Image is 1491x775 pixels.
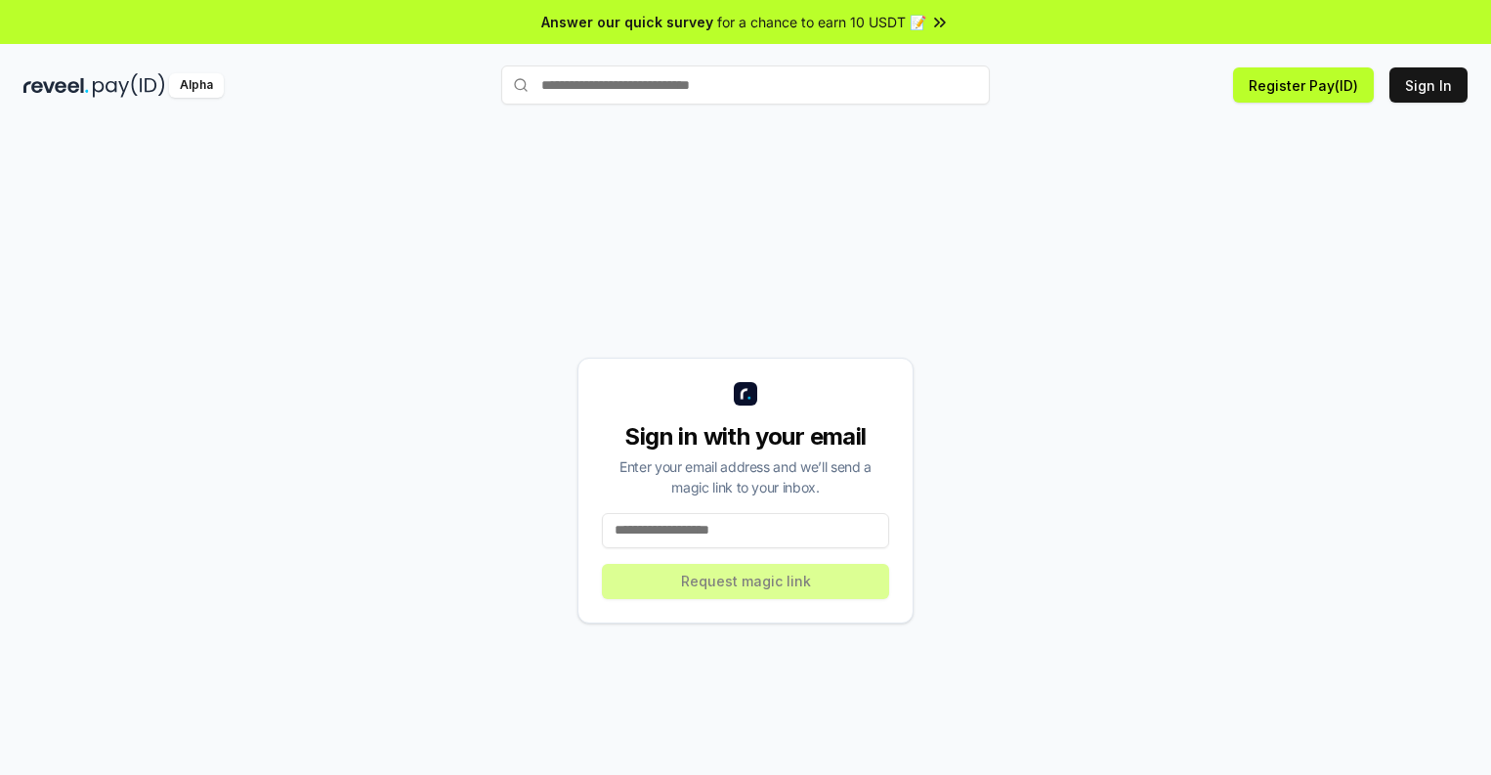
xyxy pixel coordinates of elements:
button: Sign In [1389,67,1468,103]
button: Register Pay(ID) [1233,67,1374,103]
span: Answer our quick survey [541,12,713,32]
img: pay_id [93,73,165,98]
div: Alpha [169,73,224,98]
span: for a chance to earn 10 USDT 📝 [717,12,926,32]
div: Sign in with your email [602,421,889,452]
img: logo_small [734,382,757,406]
img: reveel_dark [23,73,89,98]
div: Enter your email address and we’ll send a magic link to your inbox. [602,456,889,497]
